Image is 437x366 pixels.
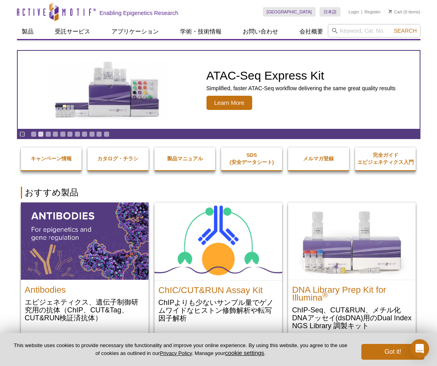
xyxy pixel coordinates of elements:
a: Login [348,9,359,15]
sup: ® [322,291,328,299]
strong: キャンペーン情報 [31,156,72,162]
a: Go to slide 8 [82,131,87,137]
h2: DNA Library Prep Kit for Illumina [292,282,412,302]
a: 学術・技術情報 [175,24,226,39]
h2: ChIC/CUT&RUN Assay Kit [158,282,278,294]
img: All Antibodies [21,203,149,280]
h2: Enabling Epigenetics Research [100,9,179,17]
a: All Antibodies Antibodies エピジェネティクス、遺伝子制御研究用の抗体（ChIP、CUT&Tag、CUT&RUN検証済抗体） [21,203,149,330]
button: Search [391,27,419,34]
a: お問い合わせ [238,24,283,39]
a: キャンペーン情報 [21,147,82,170]
a: 製品マニュアル [154,147,216,170]
img: Your Cart [389,9,392,13]
a: Register [364,9,381,15]
li: (0 items) [389,7,420,17]
a: Go to slide 3 [45,131,51,137]
h2: Antibodies [25,282,145,294]
a: Go to slide 4 [52,131,58,137]
a: SDS(安全データシート) [221,144,282,174]
img: ATAC-Seq Express Kit [43,60,173,120]
a: ATAC-Seq Express Kit ATAC-Seq Express Kit Simplified, faster ATAC-Seq workflow delivering the sam... [18,51,420,129]
a: Cart [389,9,402,15]
strong: メルマガ登録 [303,156,334,162]
article: ATAC-Seq Express Kit [18,51,420,129]
a: アプリケーション [107,24,164,39]
div: Open Intercom Messenger [410,339,429,358]
a: 受託サービス [50,24,95,39]
span: Search [394,28,417,34]
p: エピジェネティクス、遺伝子制御研究用の抗体（ChIP、CUT&Tag、CUT&RUN検証済抗体） [25,298,145,322]
span: Learn More [206,96,253,110]
a: [GEOGRAPHIC_DATA] [263,7,316,17]
a: Go to slide 11 [104,131,110,137]
a: 製品 [17,24,38,39]
a: カタログ・チラシ [87,147,149,170]
a: Privacy Policy [160,350,192,356]
p: ChIPよりも少ないサンプル量でゲノムワイドなヒストン修飾解析や転写因子解析 [158,298,278,322]
p: Simplified, faster ATAC-Seq workflow delivering the same great quality results [206,85,396,92]
a: Go to slide 1 [31,131,37,137]
a: Toggle autoplay [19,131,25,137]
a: Go to slide 7 [74,131,80,137]
input: Keyword, Cat. No. [328,24,420,37]
h2: ATAC-Seq Express Kit [206,70,396,82]
img: DNA Library Prep Kit for Illumina [288,203,416,280]
a: Go to slide 2 [38,131,44,137]
strong: 製品マニュアル [167,156,203,162]
a: 日本語 [320,7,340,17]
a: ChIC/CUT&RUN Assay Kit ChIC/CUT&RUN Assay Kit ChIPよりも少ないサンプル量でゲノムワイドなヒストン修飾解析や転写因子解析 [154,203,282,330]
li: | [361,7,363,17]
p: ChIP-Seq、CUT&RUN、メチル化DNAアッセイ(dsDNA)用のDual Index NGS Library 調製キット [292,306,412,330]
a: 会社概要 [295,24,328,39]
strong: カタログ・チラシ [97,156,138,162]
a: Go to slide 6 [67,131,73,137]
strong: SDS (安全データシート) [229,152,274,165]
h2: おすすめ製品 [21,187,417,199]
img: ChIC/CUT&RUN Assay Kit [154,203,282,280]
a: メルマガ登録 [288,147,349,170]
a: Go to slide 9 [89,131,95,137]
p: This website uses cookies to provide necessary site functionality and improve your online experie... [13,342,348,357]
a: DNA Library Prep Kit for Illumina DNA Library Prep Kit for Illumina® ChIP-Seq、CUT&RUN、メチル化DNAアッセイ... [288,203,416,338]
button: Got it! [361,344,424,360]
strong: 完全ガイド エピジェネティクス入門 [357,152,414,165]
button: cookie settings [225,349,264,356]
a: Go to slide 10 [96,131,102,137]
a: Go to slide 5 [60,131,66,137]
a: 完全ガイドエピジェネティクス入門 [355,144,416,174]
